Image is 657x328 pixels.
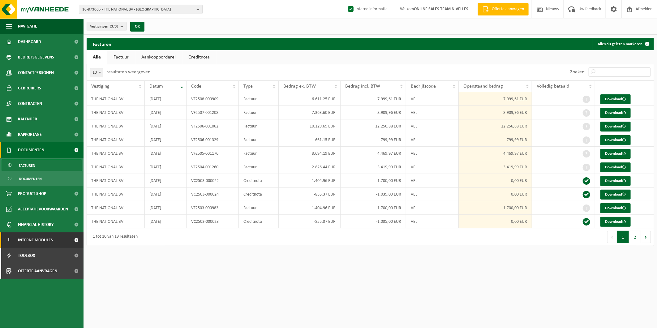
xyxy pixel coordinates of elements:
a: Offerte aanvragen [478,3,529,15]
td: VF2503-000983 [187,201,239,215]
td: 1.700,00 EUR [341,201,406,215]
td: VF2505-001176 [187,147,239,160]
a: Download [600,122,631,132]
a: Download [600,149,631,159]
span: Toolbox [18,248,35,263]
td: [DATE] [145,106,187,119]
a: Alle [87,50,107,64]
td: Factuur [239,147,278,160]
td: THE NATIONAL BV [87,174,145,188]
td: 661,15 EUR [279,133,341,147]
td: Factuur [239,160,278,174]
td: -1.404,96 EUR [279,174,341,188]
button: 2 [629,231,641,243]
span: Bedrijfsgegevens [18,50,54,65]
td: 3.419,99 EUR [459,160,532,174]
span: Datum [149,84,163,89]
td: [DATE] [145,133,187,147]
h2: Facturen [87,38,118,50]
td: -855,37 EUR [279,215,341,228]
td: 799,99 EUR [459,133,532,147]
td: VF2506-001329 [187,133,239,147]
a: Download [600,94,631,104]
td: THE NATIONAL BV [87,133,145,147]
span: Contracten [18,96,42,111]
span: Vestiging [91,84,109,89]
td: Factuur [239,92,278,106]
a: Factuur [107,50,135,64]
td: THE NATIONAL BV [87,106,145,119]
a: Download [600,190,631,200]
span: Kalender [18,111,37,127]
td: 3.694,19 EUR [279,147,341,160]
td: 4.469,97 EUR [341,147,406,160]
td: 12.256,88 EUR [459,119,532,133]
td: [DATE] [145,147,187,160]
span: 10-873005 - THE NATIONAL BV - [GEOGRAPHIC_DATA] [82,5,194,14]
td: 1.404,96 EUR [279,201,341,215]
button: Previous [607,231,617,243]
td: -1.035,00 EUR [341,215,406,228]
td: 4.469,97 EUR [459,147,532,160]
label: resultaten weergeven [106,70,150,75]
button: OK [130,22,144,32]
span: Dashboard [18,34,41,50]
span: Code [191,84,201,89]
span: Volledig betaald [537,84,569,89]
a: Facturen [2,159,82,171]
td: [DATE] [145,201,187,215]
td: -1.035,00 EUR [341,188,406,201]
td: Creditnota [239,215,278,228]
span: Documenten [18,142,44,158]
td: [DATE] [145,160,187,174]
label: Interne informatie [347,5,388,14]
td: [DATE] [145,174,187,188]
a: Download [600,135,631,145]
span: Facturen [19,160,35,171]
td: VEL [406,119,459,133]
span: Documenten [19,173,42,185]
td: 6.611,25 EUR [279,92,341,106]
td: 8.909,96 EUR [341,106,406,119]
td: Factuur [239,201,278,215]
td: 8.909,96 EUR [459,106,532,119]
span: Openstaand bedrag [463,84,503,89]
span: Gebruikers [18,80,41,96]
span: Rapportage [18,127,42,142]
td: VF2506-001062 [187,119,239,133]
span: Offerte aanvragen [490,6,526,12]
td: 12.256,88 EUR [341,119,406,133]
span: Offerte aanvragen [18,263,57,279]
td: 0,00 EUR [459,174,532,188]
a: Creditnota [182,50,216,64]
span: Contactpersonen [18,65,54,80]
td: 799,99 EUR [341,133,406,147]
strong: ONLINE SALES TEAM NIVELLES [414,7,468,11]
span: Navigatie [18,19,37,34]
td: Creditnota [239,188,278,201]
td: VEL [406,133,459,147]
td: 1.700,00 EUR [459,201,532,215]
td: VF2508-000909 [187,92,239,106]
td: -855,37 EUR [279,188,341,201]
td: VEL [406,160,459,174]
td: VEL [406,188,459,201]
span: 10 [90,68,103,77]
count: (3/3) [110,24,118,28]
button: Next [641,231,651,243]
span: Product Shop [18,186,46,201]
td: THE NATIONAL BV [87,160,145,174]
td: VEL [406,147,459,160]
div: 1 tot 10 van 19 resultaten [90,231,138,243]
td: THE NATIONAL BV [87,119,145,133]
td: 3.419,99 EUR [341,160,406,174]
a: Download [600,203,631,213]
span: Vestigingen [90,22,118,31]
td: 10.129,65 EUR [279,119,341,133]
td: 7.999,61 EUR [459,92,532,106]
a: Aankoopborderel [135,50,182,64]
button: 10-873005 - THE NATIONAL BV - [GEOGRAPHIC_DATA] [79,5,203,14]
a: Download [600,176,631,186]
td: [DATE] [145,119,187,133]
